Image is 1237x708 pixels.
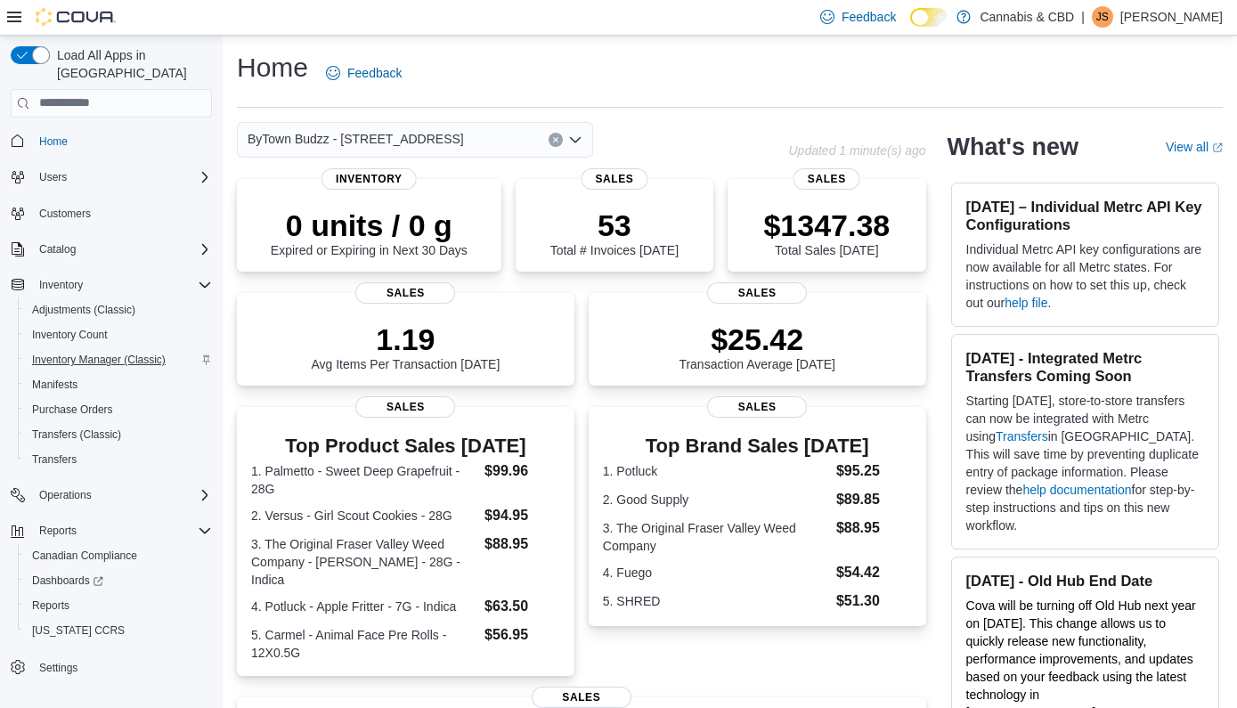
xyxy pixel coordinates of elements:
span: Manifests [32,378,77,392]
a: View allExternal link [1166,140,1223,154]
p: Starting [DATE], store-to-store transfers can now be integrated with Metrc using in [GEOGRAPHIC_D... [966,392,1204,534]
span: Customers [39,207,91,221]
p: $25.42 [679,321,835,357]
button: Transfers [18,447,219,472]
dd: $95.25 [836,460,912,482]
span: Dark Mode [910,27,911,28]
h3: Top Product Sales [DATE] [251,435,560,457]
span: Load All Apps in [GEOGRAPHIC_DATA] [50,46,212,82]
span: Settings [32,655,212,678]
span: Reports [25,595,212,616]
span: Users [39,170,67,184]
h1: Home [237,50,308,85]
a: Transfers [25,449,84,470]
button: Manifests [18,372,219,397]
a: Customers [32,203,98,224]
button: Purchase Orders [18,397,219,422]
dt: 3. The Original Fraser Valley Weed Company [603,519,829,555]
dd: $94.95 [484,505,560,526]
button: Home [4,128,219,154]
span: Inventory [39,278,83,292]
h2: What's new [948,133,1078,161]
dd: $88.95 [836,517,912,539]
dd: $88.95 [484,533,560,555]
a: help documentation [1022,483,1131,497]
button: Inventory [32,274,90,296]
p: 1.19 [311,321,500,357]
button: Users [4,165,219,190]
button: Clear input [549,133,563,147]
div: Avg Items Per Transaction [DATE] [311,321,500,371]
span: Catalog [39,242,76,256]
dt: 2. Versus - Girl Scout Cookies - 28G [251,507,477,525]
img: Cova [36,8,116,26]
p: 53 [550,208,679,243]
a: Adjustments (Classic) [25,299,142,321]
span: Inventory Count [32,328,108,342]
p: | [1081,6,1085,28]
a: Feedback [319,55,409,91]
span: Adjustments (Classic) [32,303,135,317]
div: Transaction Average [DATE] [679,321,835,371]
span: Dashboards [32,574,103,588]
h3: [DATE] – Individual Metrc API Key Configurations [966,198,1204,233]
p: [PERSON_NAME] [1120,6,1223,28]
button: Reports [18,593,219,618]
span: Settings [39,661,77,675]
dt: 5. SHRED [603,592,829,610]
span: [US_STATE] CCRS [32,623,125,638]
dt: 2. Good Supply [603,491,829,509]
span: Home [39,134,68,149]
span: Sales [793,168,860,190]
span: Canadian Compliance [32,549,137,563]
span: Transfers [25,449,212,470]
span: Purchase Orders [25,399,212,420]
span: Home [32,130,212,152]
svg: External link [1212,142,1223,153]
button: [US_STATE] CCRS [18,618,219,643]
button: Adjustments (Classic) [18,297,219,322]
button: Inventory [4,273,219,297]
span: Dashboards [25,570,212,591]
h3: Top Brand Sales [DATE] [603,435,912,457]
a: Inventory Manager (Classic) [25,349,173,370]
dd: $63.50 [484,596,560,617]
a: Manifests [25,374,85,395]
span: Sales [355,282,455,304]
dd: $99.96 [484,460,560,482]
dt: 4. Fuego [603,564,829,582]
span: JS [1096,6,1109,28]
span: Reports [32,598,69,613]
button: Users [32,167,74,188]
a: [US_STATE] CCRS [25,620,132,641]
p: Cannabis & CBD [980,6,1074,28]
button: Operations [4,483,219,508]
span: Inventory [32,274,212,296]
button: Settings [4,654,219,680]
span: Sales [707,396,807,418]
dd: $54.42 [836,562,912,583]
span: Transfers (Classic) [25,424,212,445]
button: Catalog [32,239,83,260]
span: Transfers [32,452,77,467]
span: Inventory [321,168,417,190]
h3: [DATE] - Old Hub End Date [966,572,1204,590]
span: Inventory Manager (Classic) [25,349,212,370]
span: Inventory Manager (Classic) [32,353,166,367]
button: Customers [4,200,219,226]
button: Catalog [4,237,219,262]
span: Adjustments (Classic) [25,299,212,321]
a: Settings [32,657,85,679]
a: Transfers (Classic) [25,424,128,445]
button: Inventory Manager (Classic) [18,347,219,372]
h3: [DATE] - Integrated Metrc Transfers Coming Soon [966,349,1204,385]
p: Individual Metrc API key configurations are now available for all Metrc states. For instructions ... [966,240,1204,312]
span: Operations [32,484,212,506]
dd: $89.85 [836,489,912,510]
dt: 5. Carmel - Animal Face Pre Rolls - 12X0.5G [251,626,477,662]
button: Reports [4,518,219,543]
span: Transfers (Classic) [32,427,121,442]
span: Manifests [25,374,212,395]
span: Reports [39,524,77,538]
a: Transfers [996,429,1048,444]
